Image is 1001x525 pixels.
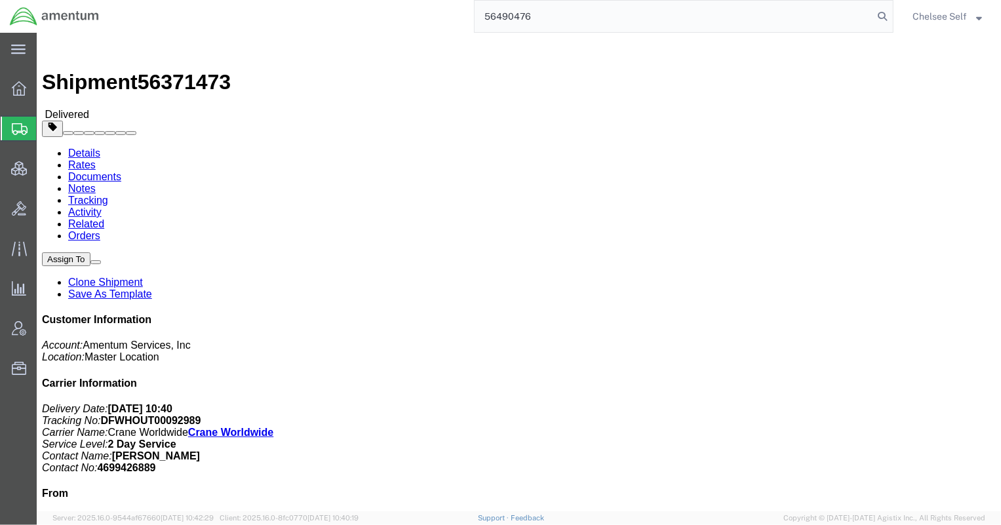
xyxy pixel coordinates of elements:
span: Server: 2025.16.0-9544af67660 [52,514,214,522]
input: Search for shipment number, reference number [475,1,873,32]
img: logo [9,7,100,26]
span: Client: 2025.16.0-8fc0770 [220,514,359,522]
span: Copyright © [DATE]-[DATE] Agistix Inc., All Rights Reserved [783,513,985,524]
a: Support [478,514,511,522]
span: [DATE] 10:40:19 [307,514,359,522]
a: Feedback [511,514,544,522]
iframe: FS Legacy Container [37,33,1001,511]
button: Chelsee Self [912,9,983,24]
span: [DATE] 10:42:29 [161,514,214,522]
span: Chelsee Self [913,9,967,24]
